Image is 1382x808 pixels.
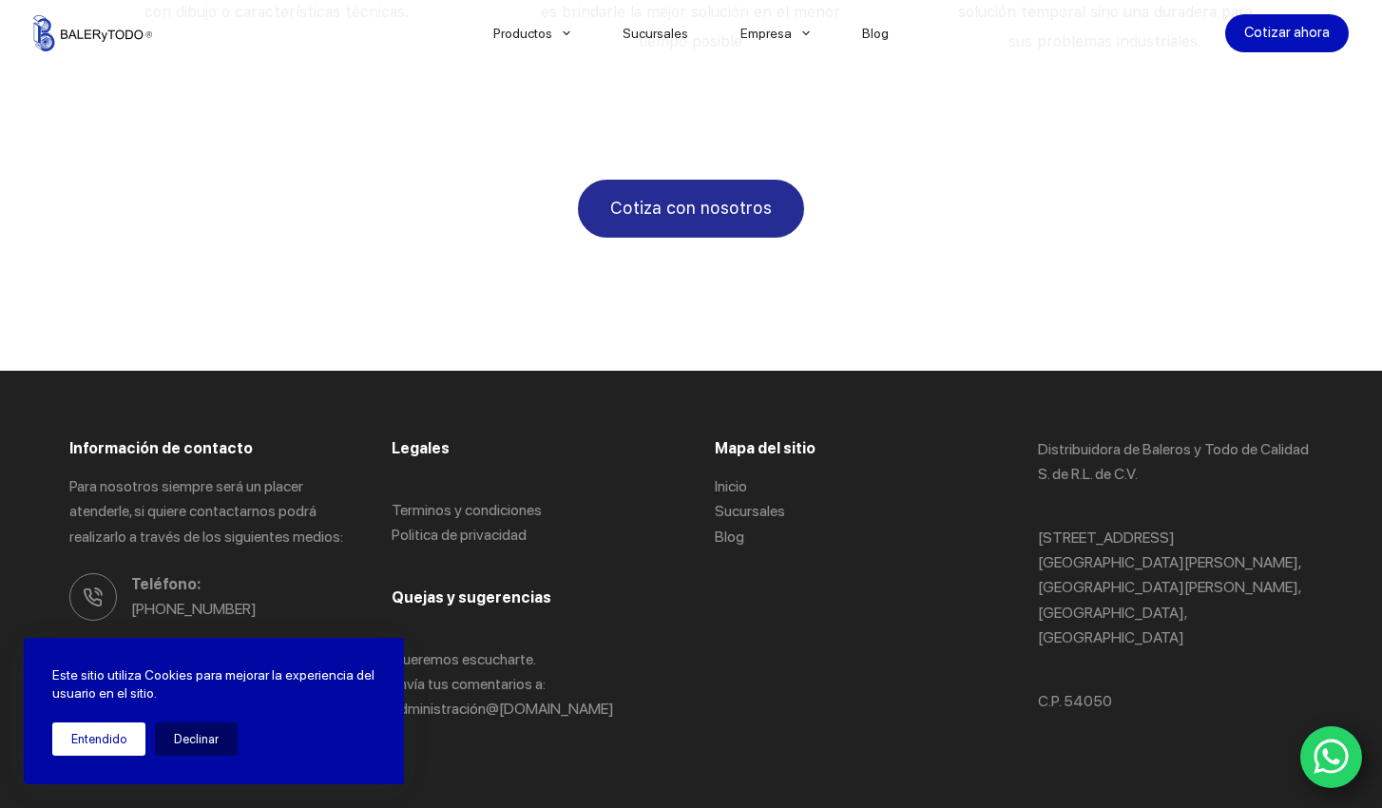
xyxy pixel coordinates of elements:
p: Para nosotros siempre será un placer atenderle, si quiere contactarnos podrá realizarlo a través ... [69,474,345,549]
button: Declinar [155,722,238,756]
p: C.P. 54050 [1038,689,1314,714]
h3: Información de contacto [69,437,345,460]
p: [STREET_ADDRESS] [GEOGRAPHIC_DATA][PERSON_NAME], [GEOGRAPHIC_DATA][PERSON_NAME], [GEOGRAPHIC_DATA... [1038,526,1314,651]
img: Balerytodo [33,15,152,51]
span: Teléfono: [131,572,345,597]
a: Terminos y condiciones [392,501,542,519]
a: Sucursales [715,502,785,520]
a: Blog [715,528,744,546]
a: Cotiza con nosotros [578,180,804,238]
a: Cotizar ahora [1225,14,1349,52]
a: [PHONE_NUMBER] [131,600,257,618]
a: Politica de privacidad [392,526,527,544]
p: Queremos escucharte. Envía tus comentarios a: administració n@[DOMAIN_NAME] [392,647,667,722]
span: Legales [392,439,450,457]
a: Inicio [715,477,747,495]
span: Quejas y sugerencias [392,588,551,606]
h3: Mapa del sitio [715,437,990,460]
button: Entendido [52,722,145,756]
span: Teléfono: [131,637,345,662]
p: Distribuidora de Baleros y Todo de Calidad S. de R.L. de C.V. [1038,437,1314,488]
a: WhatsApp [1300,726,1363,789]
p: Este sitio utiliza Cookies para mejorar la experiencia del usuario en el sitio. [52,666,375,703]
span: Cotiza con nosotros [610,195,772,222]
